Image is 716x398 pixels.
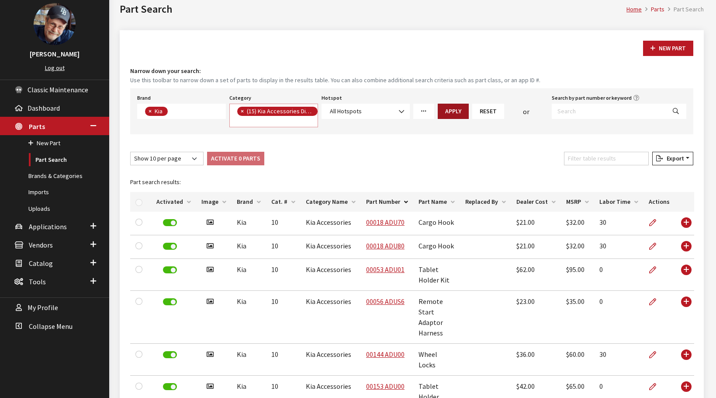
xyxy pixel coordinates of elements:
td: Kia [232,291,266,344]
li: (15) Kia Accessories Discontinued [237,107,318,116]
span: (15) Kia Accessories Discontinued [246,107,337,115]
a: 00018 ADU80 [366,241,405,250]
label: Category [229,94,251,102]
span: Select a Category [229,104,318,127]
th: Part Number: activate to sort column descending [361,192,413,212]
td: 30 [594,212,643,235]
span: All Hotspots [330,107,362,115]
a: 00056 ADUS6 [366,297,405,306]
span: Vendors [29,241,53,249]
th: Dealer Cost: activate to sort column ascending [511,192,561,212]
a: Edit Part [649,344,664,366]
td: Wheel Locks [413,344,460,376]
label: Deactivate Part [163,243,177,250]
a: More Filters [413,104,434,119]
button: Apply [438,104,469,119]
td: 10 [266,235,301,259]
td: Kia Accessories [301,212,361,235]
span: × [149,107,152,115]
a: Edit Part [649,376,664,398]
input: Filter table results [564,152,649,165]
td: Use Enter key to show more/less [675,344,694,376]
li: Part Search [664,5,704,14]
td: Kia Accessories [301,344,361,376]
td: Kia Accessories [301,291,361,344]
td: 30 [594,344,643,376]
td: 10 [266,212,301,235]
span: Collapse Menu [29,322,73,331]
button: Export [652,152,693,165]
th: Category Name: activate to sort column ascending [301,192,361,212]
label: Deactivate Part [163,383,177,390]
caption: Part search results: [130,172,694,192]
td: 30 [594,235,643,259]
td: $32.00 [561,212,594,235]
td: $36.00 [511,344,561,376]
a: Edit Part [649,259,664,281]
td: $60.00 [561,344,594,376]
input: Search [552,104,666,119]
th: Image: activate to sort column ascending [196,192,232,212]
th: Replaced By: activate to sort column ascending [460,192,511,212]
span: Export [663,154,684,162]
i: Has image [207,266,214,273]
span: Classic Maintenance [28,85,88,94]
th: Labor Time: activate to sort column ascending [594,192,643,212]
label: Search by part number or keyword [552,94,632,102]
button: Remove item [237,107,246,116]
td: $32.00 [561,235,594,259]
td: $35.00 [561,291,594,344]
label: Hotspot [322,94,342,102]
td: Use Enter key to show more/less [675,259,694,291]
span: Catalog [29,259,53,268]
th: Actions [643,192,675,212]
button: Search [665,104,686,119]
td: Kia [232,235,266,259]
i: Has image [207,383,214,390]
i: Has image [207,351,214,358]
td: 10 [266,344,301,376]
a: 00144 ADU00 [366,350,405,359]
th: Part Name: activate to sort column ascending [413,192,460,212]
span: Dashboard [28,104,60,112]
a: Edit Part [649,212,664,234]
a: 00053 ADU01 [366,265,405,274]
label: Deactivate Part [163,298,177,305]
td: 10 [266,291,301,344]
td: Kia [232,259,266,291]
i: Has image [207,219,214,226]
small: Use this toolbar to narrow down a set of parts to display in the results table. You can also comb... [130,76,693,85]
img: Ray Goodwin [34,3,76,45]
th: Activated: activate to sort column ascending [151,192,196,212]
th: Brand: activate to sort column ascending [232,192,266,212]
td: Cargo Hook [413,212,460,235]
td: 10 [266,259,301,291]
td: Use Enter key to show more/less [675,212,694,235]
h1: Part Search [120,1,626,17]
button: Remove item [145,107,154,116]
label: Deactivate Part [163,266,177,273]
span: Kia [154,107,165,115]
li: Kia [145,107,168,116]
a: 00018 ADU70 [366,218,405,227]
span: All Hotspots [322,104,410,119]
label: Deactivate Part [163,351,177,358]
td: Use Enter key to show more/less [675,291,694,344]
textarea: Search [237,119,242,127]
td: Kia [232,212,266,235]
i: Has image [207,298,214,305]
label: Brand [137,94,151,102]
td: $21.00 [511,235,561,259]
a: 00153 ADU00 [366,382,405,391]
td: Kia Accessories [301,235,361,259]
th: MSRP: activate to sort column ascending [561,192,594,212]
th: Cat. #: activate to sort column ascending [266,192,301,212]
td: $21.00 [511,212,561,235]
td: $95.00 [561,259,594,291]
span: All Hotspots [327,107,405,116]
h4: Narrow down your search: [130,66,693,76]
td: Tablet Holder Kit [413,259,460,291]
a: Log out [45,64,65,72]
button: Reset [472,104,504,119]
td: 0 [594,259,643,291]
